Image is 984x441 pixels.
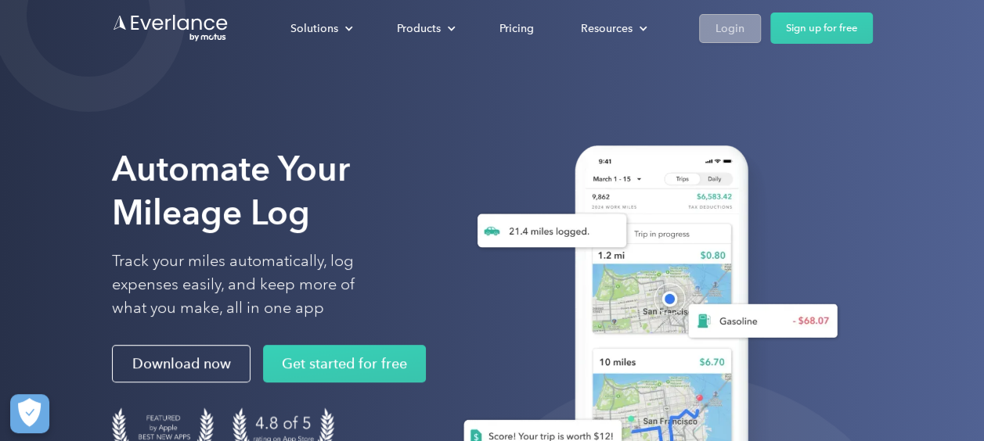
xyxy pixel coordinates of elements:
div: Solutions [290,19,338,38]
strong: Automate Your Mileage Log [112,148,350,233]
div: Solutions [275,15,366,42]
p: Track your miles automatically, log expenses easily, and keep more of what you make, all in one app [112,249,391,320]
button: Cookies Settings [10,394,49,433]
a: Get started for free [263,345,426,382]
div: Login [715,19,744,38]
div: Products [397,19,441,38]
div: Products [381,15,468,42]
a: Sign up for free [770,13,873,44]
a: Login [699,14,761,43]
a: Pricing [484,15,550,42]
a: Download now [112,345,251,382]
div: Pricing [499,19,534,38]
a: Go to homepage [112,13,229,43]
div: Resources [581,19,633,38]
div: Resources [565,15,660,42]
